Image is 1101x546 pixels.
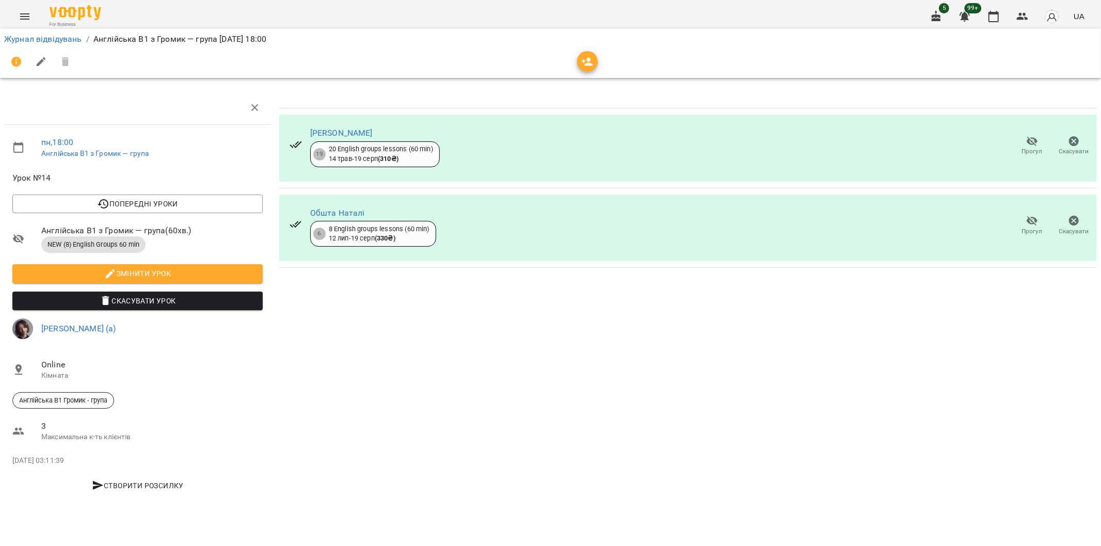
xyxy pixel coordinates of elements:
span: Змінити урок [21,267,254,280]
button: Скасувати Урок [12,292,263,310]
span: 99+ [965,3,982,13]
button: Скасувати [1053,211,1095,240]
div: 6 [313,228,326,240]
button: Прогул [1011,211,1053,240]
span: 3 [41,420,263,432]
a: [PERSON_NAME] (а) [41,324,116,333]
span: Online [41,359,263,371]
p: Максимальна к-ть клієнтів [41,432,263,442]
b: ( 330 ₴ ) [375,234,395,242]
span: NEW (8) English Groups 60 min [41,240,146,249]
img: a450b433fd4703ad5a4a649e0dc979aa.jpg [12,318,33,339]
span: Англійська В1 з Громик — група ( 60 хв. ) [41,224,263,237]
img: Voopty Logo [50,5,101,20]
button: Прогул [1011,132,1053,160]
span: UA [1074,11,1084,22]
p: Англійська В1 з Громик — група [DATE] 18:00 [93,33,266,45]
div: Англійська В1 Громик - група [12,392,114,409]
span: Скасувати Урок [21,295,254,307]
span: Прогул [1022,227,1043,236]
span: For Business [50,21,101,28]
a: Обшта Наталі [310,208,365,218]
a: пн , 18:00 [41,137,73,147]
button: Змінити урок [12,264,263,283]
button: Попередні уроки [12,195,263,213]
a: [PERSON_NAME] [310,128,373,138]
div: 20 English groups lessons (60 min) 14 трав - 19 серп [329,144,433,164]
span: Скасувати [1059,147,1089,156]
b: ( 310 ₴ ) [378,155,398,163]
span: Урок №14 [12,172,263,184]
span: Англійська В1 Громик - група [13,396,114,405]
span: Скасувати [1059,227,1089,236]
p: Кімната [41,371,263,381]
span: 5 [939,3,949,13]
li: / [86,33,89,45]
button: Скасувати [1053,132,1095,160]
a: Журнал відвідувань [4,34,82,44]
nav: breadcrumb [4,33,1097,45]
div: 8 English groups lessons (60 min) 12 лип - 19 серп [329,224,429,244]
span: Створити розсилку [17,479,259,492]
span: Попередні уроки [21,198,254,210]
button: Створити розсилку [12,476,263,495]
button: UA [1070,7,1089,26]
button: Menu [12,4,37,29]
a: Англійська В1 з Громик — група [41,149,149,157]
div: 19 [313,148,326,160]
span: Прогул [1022,147,1043,156]
p: [DATE] 03:11:39 [12,456,263,466]
img: avatar_s.png [1045,9,1059,24]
